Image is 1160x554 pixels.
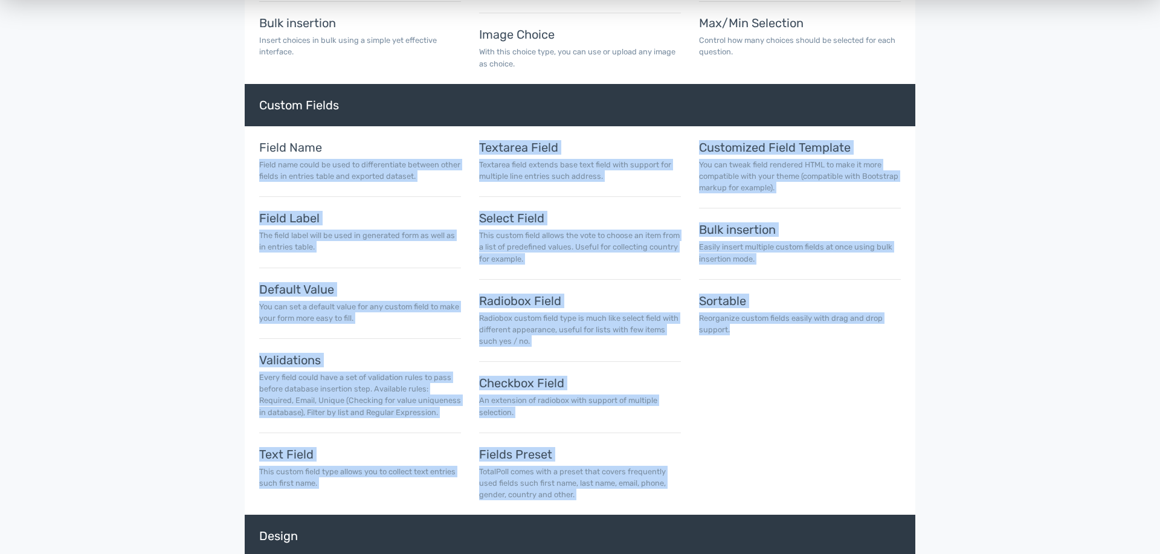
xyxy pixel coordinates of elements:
[259,34,461,57] p: Insert choices in bulk using a simple yet effective interface.
[699,16,901,30] h5: Max/Min Selection
[259,283,461,296] h5: Default Value
[479,159,681,182] p: Textarea field extends base text field with support for multiple line entries such address.
[699,223,901,236] h5: Bulk insertion
[479,466,681,501] p: TotalPoll comes with a preset that covers frequently used fields such first name, last name, emai...
[699,294,901,308] h5: Sortable
[259,211,461,225] h5: Field Label
[479,211,681,225] h5: Select Field
[479,46,681,69] p: With this choice type, you can use or upload any image as choice.
[699,159,901,194] p: You can tweak field rendered HTML to make it more compatible with your theme (compatible with Boo...
[479,376,681,390] h5: Checkbox Field
[259,353,461,367] h5: Validations
[245,84,915,126] h5: Custom Fields
[479,28,681,41] h5: Image Choice
[259,448,461,461] h5: Text Field
[259,141,461,154] h5: Field Name
[479,230,681,265] p: This custom field allows the vote to choose an item from a list of predefined values. Useful for ...
[699,141,901,154] h5: Customized Field Template
[259,16,461,30] h5: Bulk insertion
[699,34,901,57] p: Control how many choices should be selected for each question.
[479,448,681,461] h5: Fields Preset
[259,159,461,182] p: Field name could be used to differentiate between other fields in entries table and exported data...
[479,294,681,308] h5: Radiobox Field
[699,241,901,264] p: Easily insert multiple custom fields at once using bulk insertion mode.
[699,312,901,335] p: Reorganize custom fields easily with drag and drop support.
[259,466,461,489] p: This custom field type allows you to collect text entries such first name.
[479,312,681,347] p: Radiobox custom field type is much like select field with different appearance, useful for lists ...
[259,372,461,418] p: Every field could have a set of validation rules to pass before database insertion step. Availabl...
[479,141,681,154] h5: Textarea Field
[259,301,461,324] p: You can set a default value for any custom field to make your form more easy to fill.
[479,395,681,417] p: An extension of radiobox with support of multiple selection.
[259,230,461,253] p: The field label will be used in generated form as well as in entries table.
